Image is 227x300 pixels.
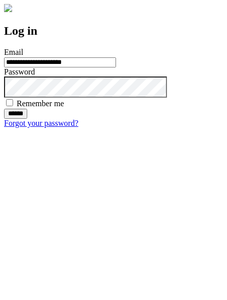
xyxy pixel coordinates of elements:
[4,48,23,56] label: Email
[4,67,35,76] label: Password
[4,119,78,127] a: Forgot your password?
[4,24,223,38] h2: Log in
[4,4,12,12] img: logo-4e3dc11c47720685a147b03b5a06dd966a58ff35d612b21f08c02c0306f2b779.png
[17,99,64,108] label: Remember me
